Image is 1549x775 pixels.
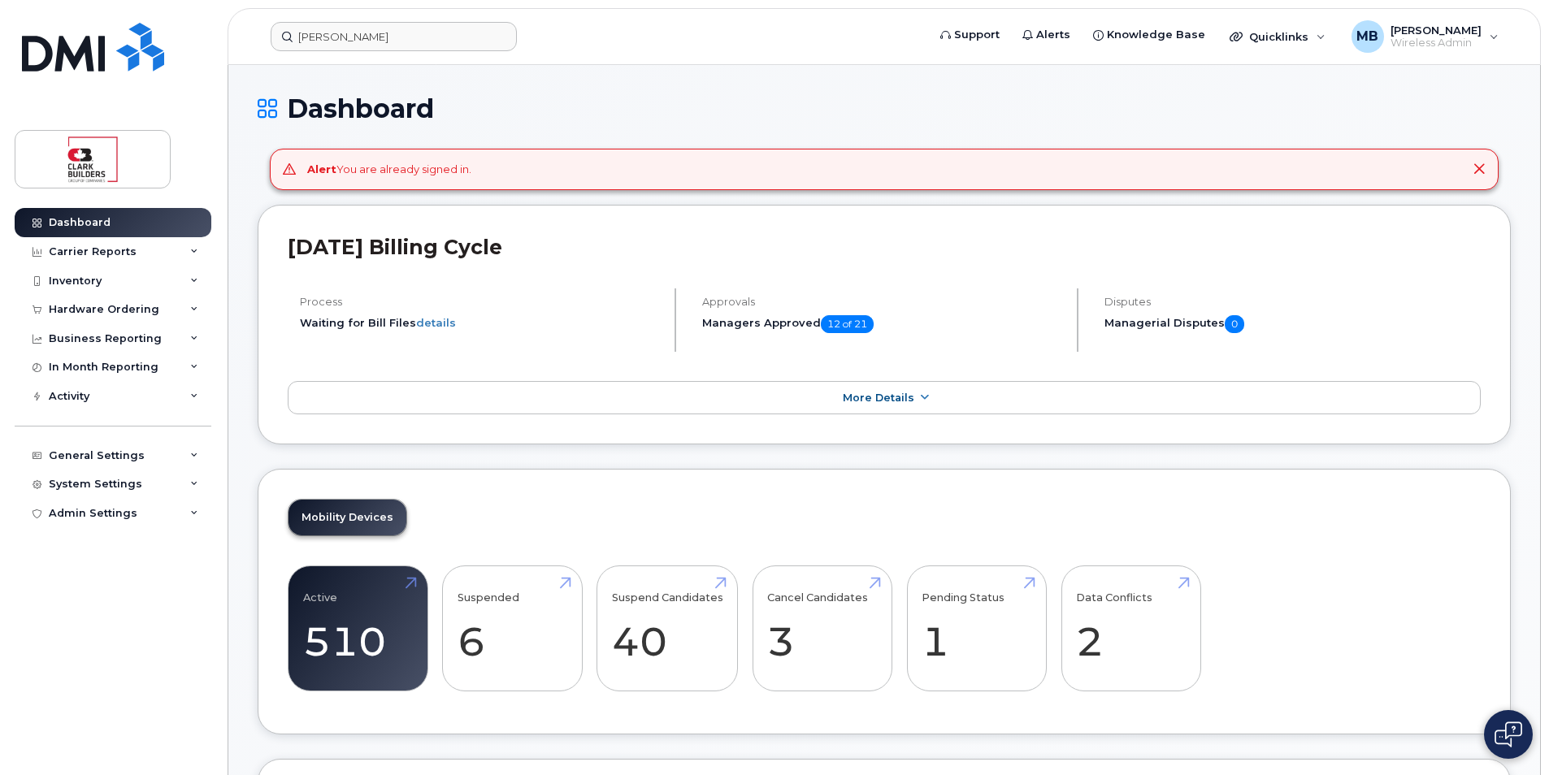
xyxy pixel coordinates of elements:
a: Pending Status 1 [922,575,1031,682]
a: Suspended 6 [458,575,567,682]
h5: Managerial Disputes [1104,315,1481,333]
a: Active 510 [303,575,413,682]
h1: Dashboard [258,94,1511,123]
strong: Alert [307,162,336,175]
h4: Approvals [702,296,1063,308]
a: Suspend Candidates 40 [612,575,723,682]
img: Open chat [1495,721,1522,747]
h4: Disputes [1104,296,1481,308]
a: Cancel Candidates 3 [767,575,877,682]
a: Mobility Devices [289,500,406,535]
h4: Process [300,296,661,308]
a: Data Conflicts 2 [1076,575,1186,682]
span: 12 of 21 [821,315,874,333]
a: details [416,316,456,329]
li: Waiting for Bill Files [300,315,661,331]
span: More Details [843,392,914,404]
div: You are already signed in. [307,162,471,177]
span: 0 [1225,315,1244,333]
h5: Managers Approved [702,315,1063,333]
h2: [DATE] Billing Cycle [288,235,1481,259]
